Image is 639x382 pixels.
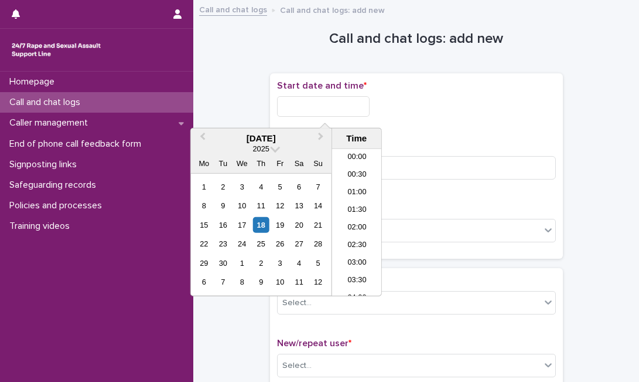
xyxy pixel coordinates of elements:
[310,236,326,252] div: Choose Sunday, 28 September 2025
[270,31,563,48] h1: Call and chat logs: add new
[332,237,382,255] li: 02:30
[253,274,269,290] div: Choose Thursday, 9 October 2025
[215,198,231,214] div: Choose Tuesday, 9 September 2025
[5,180,105,191] p: Safeguarding records
[272,255,288,271] div: Choose Friday, 3 October 2025
[272,179,288,195] div: Choose Friday, 5 September 2025
[234,198,250,214] div: Choose Wednesday, 10 September 2025
[215,274,231,290] div: Choose Tuesday, 7 October 2025
[332,202,382,219] li: 01:30
[196,255,212,271] div: Choose Monday, 29 September 2025
[310,155,326,171] div: Su
[332,290,382,307] li: 04:00
[291,155,307,171] div: Sa
[9,38,103,62] img: rhQMoQhaT3yELyF149Cw
[5,138,151,150] p: End of phone call feedback form
[310,274,326,290] div: Choose Sunday, 12 October 2025
[282,360,312,372] div: Select...
[272,155,288,171] div: Fr
[310,179,326,195] div: Choose Sunday, 7 September 2025
[215,155,231,171] div: Tu
[277,339,351,348] span: New/repeat user
[272,198,288,214] div: Choose Friday, 12 September 2025
[253,198,269,214] div: Choose Thursday, 11 September 2025
[332,272,382,290] li: 03:30
[282,297,312,309] div: Select...
[332,167,382,184] li: 00:30
[215,217,231,233] div: Choose Tuesday, 16 September 2025
[196,274,212,290] div: Choose Monday, 6 October 2025
[332,184,382,202] li: 01:00
[5,117,97,129] p: Caller management
[215,179,231,195] div: Choose Tuesday, 2 September 2025
[310,198,326,214] div: Choose Sunday, 14 September 2025
[5,200,111,211] p: Policies and processes
[291,236,307,252] div: Choose Saturday, 27 September 2025
[253,255,269,271] div: Choose Thursday, 2 October 2025
[5,159,86,170] p: Signposting links
[277,81,367,90] span: Start date and time
[291,198,307,214] div: Choose Saturday, 13 September 2025
[252,144,269,153] span: 2025
[291,179,307,195] div: Choose Saturday, 6 September 2025
[234,155,250,171] div: We
[253,179,269,195] div: Choose Thursday, 4 September 2025
[196,155,212,171] div: Mo
[234,179,250,195] div: Choose Wednesday, 3 September 2025
[313,130,332,148] button: Next Month
[234,217,250,233] div: Choose Wednesday, 17 September 2025
[192,130,211,148] button: Previous Month
[335,133,378,144] div: Time
[272,274,288,290] div: Choose Friday, 10 October 2025
[215,255,231,271] div: Choose Tuesday, 30 September 2025
[291,255,307,271] div: Choose Saturday, 4 October 2025
[234,255,250,271] div: Choose Wednesday, 1 October 2025
[196,198,212,214] div: Choose Monday, 8 September 2025
[280,3,385,16] p: Call and chat logs: add new
[191,133,332,144] div: [DATE]
[194,177,327,292] div: month 2025-09
[253,217,269,233] div: Choose Thursday, 18 September 2025
[5,221,79,232] p: Training videos
[234,236,250,252] div: Choose Wednesday, 24 September 2025
[196,179,212,195] div: Choose Monday, 1 September 2025
[332,219,382,237] li: 02:00
[5,97,90,108] p: Call and chat logs
[272,217,288,233] div: Choose Friday, 19 September 2025
[5,76,64,87] p: Homepage
[310,255,326,271] div: Choose Sunday, 5 October 2025
[332,149,382,167] li: 00:00
[253,155,269,171] div: Th
[234,274,250,290] div: Choose Wednesday, 8 October 2025
[291,217,307,233] div: Choose Saturday, 20 September 2025
[332,255,382,272] li: 03:00
[253,236,269,252] div: Choose Thursday, 25 September 2025
[196,236,212,252] div: Choose Monday, 22 September 2025
[215,236,231,252] div: Choose Tuesday, 23 September 2025
[199,2,267,16] a: Call and chat logs
[291,274,307,290] div: Choose Saturday, 11 October 2025
[310,217,326,233] div: Choose Sunday, 21 September 2025
[196,217,212,233] div: Choose Monday, 15 September 2025
[272,236,288,252] div: Choose Friday, 26 September 2025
